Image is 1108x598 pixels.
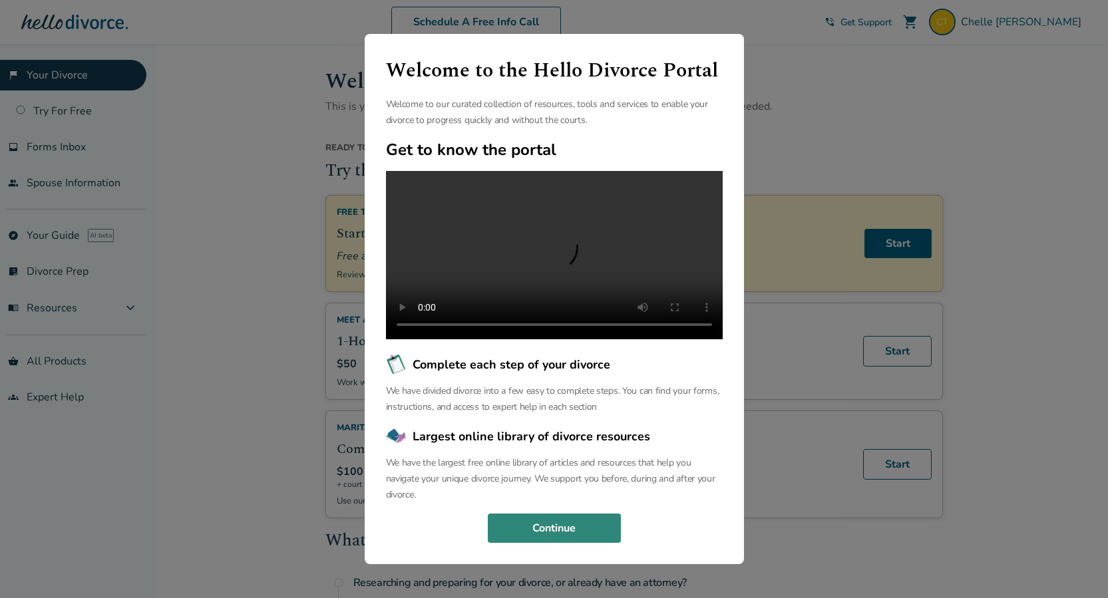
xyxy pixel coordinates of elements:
[386,455,723,503] p: We have the largest free online library of articles and resources that help you navigate your uni...
[386,426,407,447] img: Largest online library of divorce resources
[386,354,407,375] img: Complete each step of your divorce
[386,139,723,160] h2: Get to know the portal
[413,356,610,373] span: Complete each step of your divorce
[386,55,723,86] h1: Welcome to the Hello Divorce Portal
[1041,534,1108,598] iframe: Chat Widget
[386,383,723,415] p: We have divided divorce into a few easy to complete steps. You can find your forms, instructions,...
[488,514,621,543] button: Continue
[386,96,723,128] p: Welcome to our curated collection of resources, tools and services to enable your divorce to prog...
[413,428,650,445] span: Largest online library of divorce resources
